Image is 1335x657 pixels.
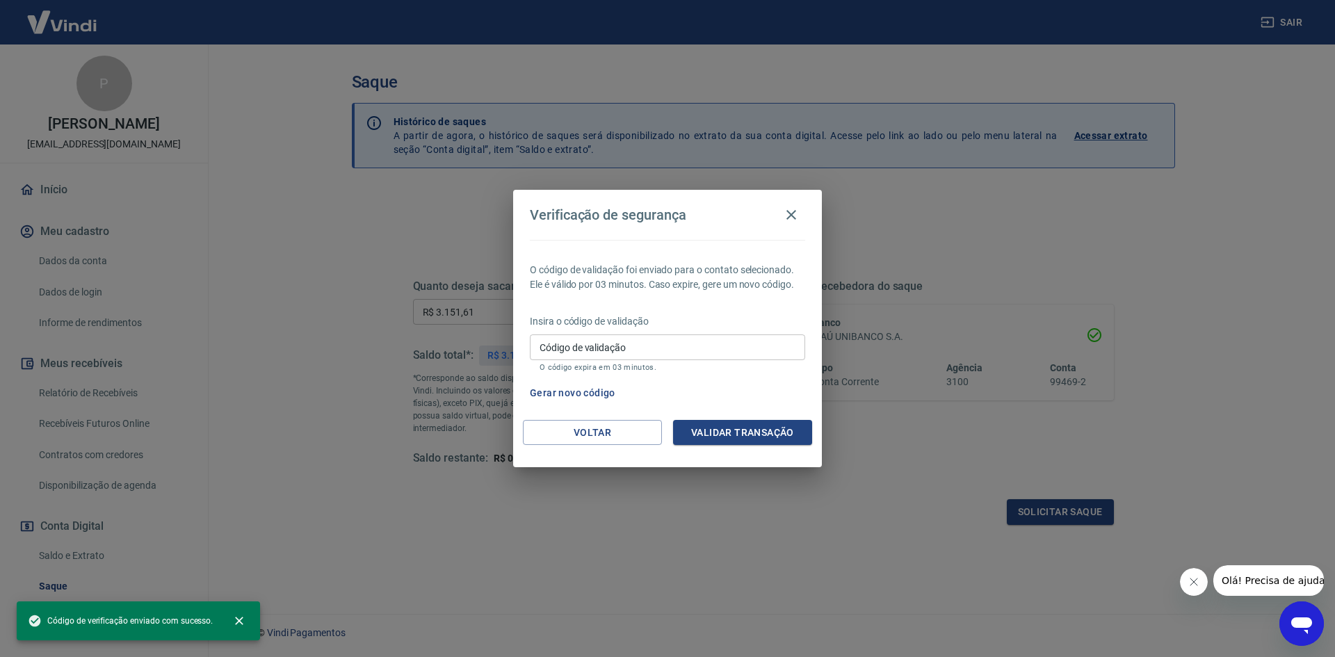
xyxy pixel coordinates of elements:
p: O código expira em 03 minutos. [540,363,795,372]
span: Olá! Precisa de ajuda? [8,10,117,21]
button: Validar transação [673,420,812,446]
h4: Verificação de segurança [530,206,686,223]
button: Gerar novo código [524,380,621,406]
button: close [224,606,254,636]
button: Voltar [523,420,662,446]
iframe: Mensagem da empresa [1213,565,1324,596]
p: O código de validação foi enviado para o contato selecionado. Ele é válido por 03 minutos. Caso e... [530,263,805,292]
span: Código de verificação enviado com sucesso. [28,614,213,628]
p: Insira o código de validação [530,314,805,329]
iframe: Fechar mensagem [1180,568,1208,596]
iframe: Botão para abrir a janela de mensagens [1279,601,1324,646]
